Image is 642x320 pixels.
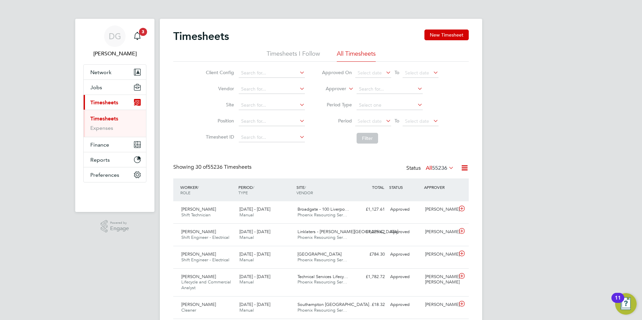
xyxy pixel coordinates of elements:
[393,68,401,77] span: To
[204,86,234,92] label: Vendor
[181,229,216,234] span: [PERSON_NAME]
[615,293,637,315] button: Open Resource Center, 11 new notifications
[84,152,146,167] button: Reports
[237,181,295,199] div: PERIOD
[181,307,196,313] span: Cleaner
[204,134,234,140] label: Timesheet ID
[297,212,347,218] span: Phoenix Resourcing Ser…
[75,19,154,212] nav: Main navigation
[422,204,457,215] div: [PERSON_NAME]
[110,226,129,231] span: Engage
[387,226,422,237] div: Approved
[297,274,348,279] span: Technical Services Lifecy…
[90,172,119,178] span: Preferences
[238,190,248,195] span: TYPE
[195,164,251,170] span: 55236 Timesheets
[372,184,384,190] span: TOTAL
[422,181,457,193] div: APPROVER
[615,298,621,307] div: 11
[131,25,144,47] a: 3
[406,164,455,173] div: Status
[387,249,422,260] div: Approved
[358,118,382,124] span: Select date
[181,212,211,218] span: Shift Technician
[84,189,146,200] img: fastbook-logo-retina.png
[239,234,254,240] span: Manual
[180,190,190,195] span: ROLE
[426,165,454,171] label: All
[337,50,376,62] li: All Timesheets
[239,133,305,142] input: Search for...
[353,249,387,260] div: £784.30
[267,50,320,62] li: Timesheets I Follow
[358,70,382,76] span: Select date
[110,220,129,226] span: Powered by
[239,257,254,263] span: Manual
[297,251,341,257] span: [GEOGRAPHIC_DATA]
[239,206,270,212] span: [DATE] - [DATE]
[405,118,429,124] span: Select date
[197,184,199,190] span: /
[297,229,398,234] span: Linklaters - [PERSON_NAME][GEOGRAPHIC_DATA]
[83,25,146,58] a: DG[PERSON_NAME]
[422,249,457,260] div: [PERSON_NAME]
[353,271,387,282] div: £1,782.72
[387,204,422,215] div: Approved
[84,137,146,152] button: Finance
[422,226,457,237] div: [PERSON_NAME]
[353,299,387,310] div: £18.32
[204,118,234,124] label: Position
[353,226,387,237] div: £1,225.62
[239,302,270,307] span: [DATE] - [DATE]
[173,164,253,171] div: Showing
[195,164,208,170] span: 30 of
[239,212,254,218] span: Manual
[239,85,305,94] input: Search for...
[239,307,254,313] span: Manual
[296,190,313,195] span: VENDOR
[204,69,234,75] label: Client Config
[387,271,422,282] div: Approved
[322,69,352,75] label: Approved On
[297,307,347,313] span: Phoenix Resourcing Ser…
[357,101,423,110] input: Select one
[422,299,457,310] div: [PERSON_NAME]
[90,125,113,131] a: Expenses
[387,181,422,193] div: STATUS
[84,65,146,79] button: Network
[90,99,118,106] span: Timesheets
[353,204,387,215] div: £1,127.61
[424,30,469,40] button: New Timesheet
[239,68,305,78] input: Search for...
[181,274,216,279] span: [PERSON_NAME]
[239,274,270,279] span: [DATE] - [DATE]
[90,69,111,75] span: Network
[101,220,129,233] a: Powered byEngage
[387,299,422,310] div: Approved
[181,257,229,263] span: Shift Engineer - Electrical
[297,279,347,285] span: Phoenix Resourcing Ser…
[90,84,102,91] span: Jobs
[84,95,146,110] button: Timesheets
[181,302,216,307] span: [PERSON_NAME]
[253,184,254,190] span: /
[173,30,229,43] h2: Timesheets
[90,115,118,122] a: Timesheets
[295,181,353,199] div: SITE
[90,142,109,148] span: Finance
[393,116,401,125] span: To
[181,251,216,257] span: [PERSON_NAME]
[90,157,110,163] span: Reports
[305,184,306,190] span: /
[204,102,234,108] label: Site
[84,167,146,182] button: Preferences
[109,32,121,41] span: DG
[297,257,347,263] span: Phoenix Resourcing Ser…
[239,101,305,110] input: Search for...
[316,86,346,92] label: Approver
[422,271,457,288] div: [PERSON_NAME] [PERSON_NAME]
[322,102,352,108] label: Period Type
[239,251,270,257] span: [DATE] - [DATE]
[84,110,146,137] div: Timesheets
[181,206,216,212] span: [PERSON_NAME]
